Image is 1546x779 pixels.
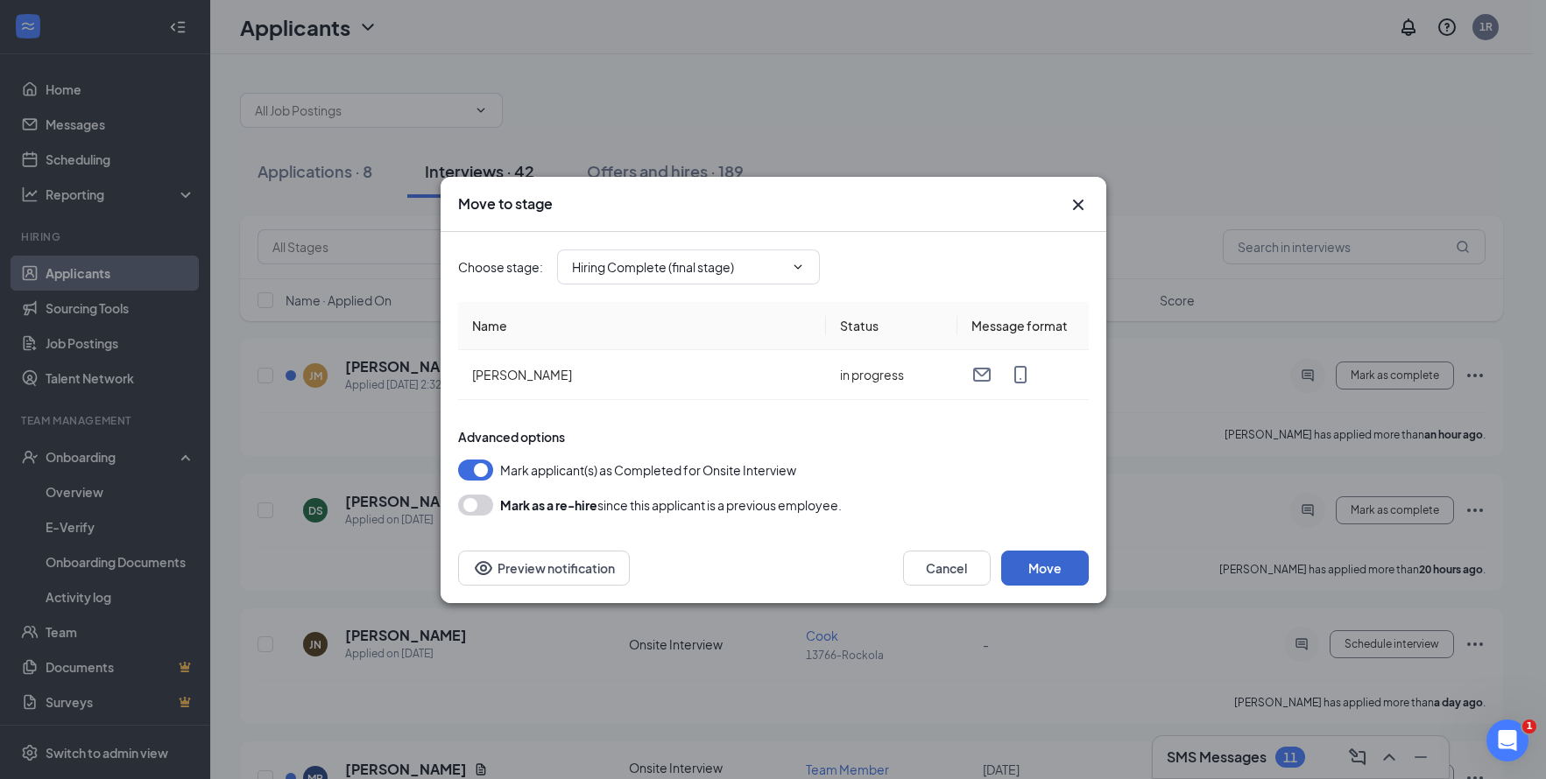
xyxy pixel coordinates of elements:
th: Message format [957,302,1089,350]
button: Preview notificationEye [458,551,630,586]
td: in progress [826,350,957,400]
div: since this applicant is a previous employee. [500,495,842,516]
svg: Email [971,364,992,385]
span: Mark applicant(s) as Completed for Onsite Interview [500,460,796,481]
div: Advanced options [458,428,1089,446]
svg: ChevronDown [791,260,805,274]
b: Mark as a re-hire [500,497,597,513]
span: Choose stage : [458,257,543,277]
span: [PERSON_NAME] [472,367,572,382]
h3: Move to stage [458,194,553,214]
svg: Cross [1068,194,1089,215]
button: Cancel [903,551,991,586]
iframe: Intercom live chat [1486,719,1528,761]
button: Close [1068,194,1089,215]
span: 1 [1522,719,1536,733]
th: Status [826,302,957,350]
th: Name [458,302,826,350]
svg: Eye [473,558,494,579]
button: Move [1001,551,1089,586]
svg: MobileSms [1010,364,1031,385]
